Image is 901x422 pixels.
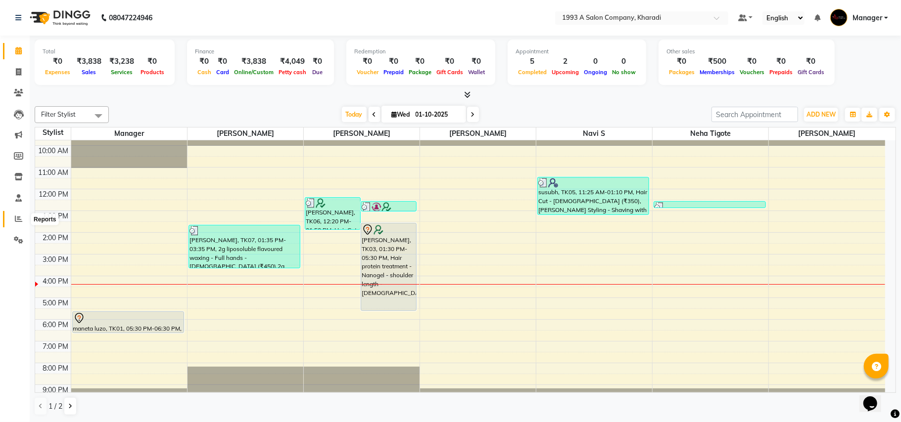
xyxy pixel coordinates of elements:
[37,168,71,178] div: 11:00 AM
[342,107,367,122] span: Today
[305,198,360,229] div: [PERSON_NAME], TK06, 12:20 PM-01:50 PM, Hair Cut with Wella Hair wash - [DEMOGRAPHIC_DATA] (₹450)...
[538,177,649,214] div: susubh, TK05, 11:25 AM-01:10 PM, Hair Cut - [DEMOGRAPHIC_DATA] (₹350),[PERSON_NAME] Styling - Sha...
[516,56,549,67] div: 5
[310,69,325,76] span: Due
[188,127,303,140] span: [PERSON_NAME]
[31,213,58,225] div: Reports
[37,146,71,156] div: 10:00 AM
[195,47,326,56] div: Finance
[581,56,610,67] div: 0
[795,69,827,76] span: Gift Cards
[214,69,232,76] span: Card
[654,202,765,208] div: pragyya, TK04, 12:30 PM-12:45 PM, Threading - Eyebrows - [DEMOGRAPHIC_DATA] (₹70)
[610,56,638,67] div: 0
[354,47,487,56] div: Redemption
[610,69,638,76] span: No show
[41,276,71,287] div: 4:00 PM
[41,341,71,352] div: 7:00 PM
[354,69,381,76] span: Voucher
[73,56,105,67] div: ₹3,838
[354,56,381,67] div: ₹0
[232,56,276,67] div: ₹3,838
[653,127,768,140] span: Neha Tigote
[195,56,214,67] div: ₹0
[309,56,326,67] div: ₹0
[711,107,798,122] input: Search Appointment
[406,56,434,67] div: ₹0
[48,401,62,412] span: 1 / 2
[536,127,652,140] span: Navi S
[767,69,795,76] span: Prepaids
[466,69,487,76] span: Wallet
[43,69,73,76] span: Expenses
[666,69,697,76] span: Packages
[43,47,167,56] div: Total
[105,56,138,67] div: ₹3,238
[434,69,466,76] span: Gift Cards
[666,56,697,67] div: ₹0
[581,69,610,76] span: Ongoing
[214,56,232,67] div: ₹0
[549,56,581,67] div: 2
[304,127,420,140] span: [PERSON_NAME]
[361,223,416,310] div: [PERSON_NAME], TK03, 01:30 PM-05:30 PM, Hair protein treatment - Nanogel - shoulder length - [DEM...
[413,107,462,122] input: 2025-10-01
[37,189,71,200] div: 12:00 PM
[737,56,767,67] div: ₹0
[73,312,184,333] div: maneta luzo, TK01, 05:30 PM-06:30 PM, Biotop Spa - midback length - [DEMOGRAPHIC_DATA]
[195,69,214,76] span: Cash
[361,202,416,211] div: [PERSON_NAME], TK02, 12:30 PM-01:00 PM, [PERSON_NAME] Styling - [PERSON_NAME] trim with Mustache ...
[189,225,300,268] div: [PERSON_NAME], TK07, 01:35 PM-03:35 PM, 2g liposoluble flavoured waxing - Full hands - [DEMOGRAPH...
[108,69,135,76] span: Services
[804,108,838,122] button: ADD NEW
[516,47,638,56] div: Appointment
[549,69,581,76] span: Upcoming
[41,233,71,243] div: 2:00 PM
[41,254,71,265] div: 3:00 PM
[830,9,848,26] img: Manager
[853,13,882,23] span: Manager
[389,111,413,118] span: Wed
[276,56,309,67] div: ₹4,049
[795,56,827,67] div: ₹0
[41,298,71,308] div: 5:00 PM
[25,4,93,32] img: logo
[41,363,71,374] div: 8:00 PM
[420,127,536,140] span: [PERSON_NAME]
[806,111,836,118] span: ADD NEW
[666,47,827,56] div: Other sales
[138,69,167,76] span: Products
[80,69,99,76] span: Sales
[35,127,71,138] div: Stylist
[109,4,152,32] b: 08047224946
[41,385,71,395] div: 9:00 PM
[434,56,466,67] div: ₹0
[466,56,487,67] div: ₹0
[71,127,187,140] span: Manager
[138,56,167,67] div: ₹0
[41,320,71,330] div: 6:00 PM
[859,382,891,412] iframe: chat widget
[697,69,737,76] span: Memberships
[276,69,309,76] span: Petty cash
[381,56,406,67] div: ₹0
[232,69,276,76] span: Online/Custom
[769,127,885,140] span: [PERSON_NAME]
[381,69,406,76] span: Prepaid
[43,56,73,67] div: ₹0
[406,69,434,76] span: Package
[516,69,549,76] span: Completed
[697,56,737,67] div: ₹500
[41,110,76,118] span: Filter Stylist
[767,56,795,67] div: ₹0
[737,69,767,76] span: Vouchers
